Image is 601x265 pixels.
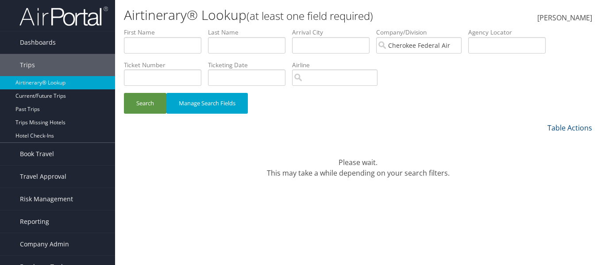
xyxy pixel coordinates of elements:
label: Ticket Number [124,61,208,69]
h1: Airtinerary® Lookup [124,6,436,24]
label: First Name [124,28,208,37]
span: Risk Management [20,188,73,210]
button: Search [124,93,166,114]
span: Trips [20,54,35,76]
button: Manage Search Fields [166,93,248,114]
img: airportal-logo.png [19,6,108,27]
label: Arrival City [292,28,376,37]
span: Dashboards [20,31,56,54]
span: Travel Approval [20,165,66,188]
label: Company/Division [376,28,468,37]
span: Book Travel [20,143,54,165]
a: [PERSON_NAME] [537,4,592,32]
label: Last Name [208,28,292,37]
span: Reporting [20,211,49,233]
label: Agency Locator [468,28,552,37]
span: [PERSON_NAME] [537,13,592,23]
span: Company Admin [20,233,69,255]
small: (at least one field required) [247,8,373,23]
label: Ticketing Date [208,61,292,69]
div: Please wait. This may take a while depending on your search filters. [124,146,592,178]
label: Airline [292,61,384,69]
a: Table Actions [547,123,592,133]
